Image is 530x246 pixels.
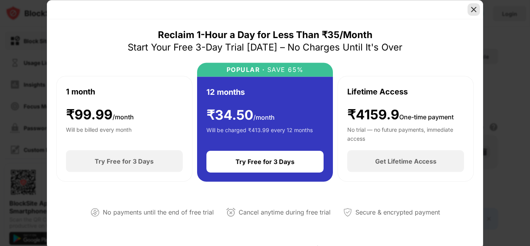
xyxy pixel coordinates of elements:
img: not-paying [90,208,100,217]
div: Secure & encrypted payment [355,207,440,218]
div: SAVE 65% [265,66,304,73]
div: ₹4159.9 [347,106,454,122]
div: Will be charged ₹413.99 every 12 months [206,126,313,141]
span: /month [253,113,275,121]
div: Get Lifetime Access [375,157,436,165]
div: Start Your Free 3-Day Trial [DATE] – No Charges Until It's Over [128,41,402,53]
div: ₹ 99.99 [66,106,134,122]
img: cancel-anytime [226,208,236,217]
div: 12 months [206,86,245,98]
div: No payments until the end of free trial [103,207,214,218]
div: Will be billed every month [66,126,132,141]
div: Try Free for 3 Days [95,157,154,165]
div: ₹ 34.50 [206,107,275,123]
div: 1 month [66,85,95,97]
div: Reclaim 1-Hour a Day for Less Than ₹35/Month [158,28,372,41]
div: Try Free for 3 Days [236,158,294,166]
div: No trial — no future payments, immediate access [347,126,464,141]
span: /month [113,113,134,120]
img: secured-payment [343,208,352,217]
div: Cancel anytime during free trial [239,207,331,218]
div: Lifetime Access [347,85,408,97]
span: One-time payment [399,113,454,120]
div: POPULAR · [227,66,265,73]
